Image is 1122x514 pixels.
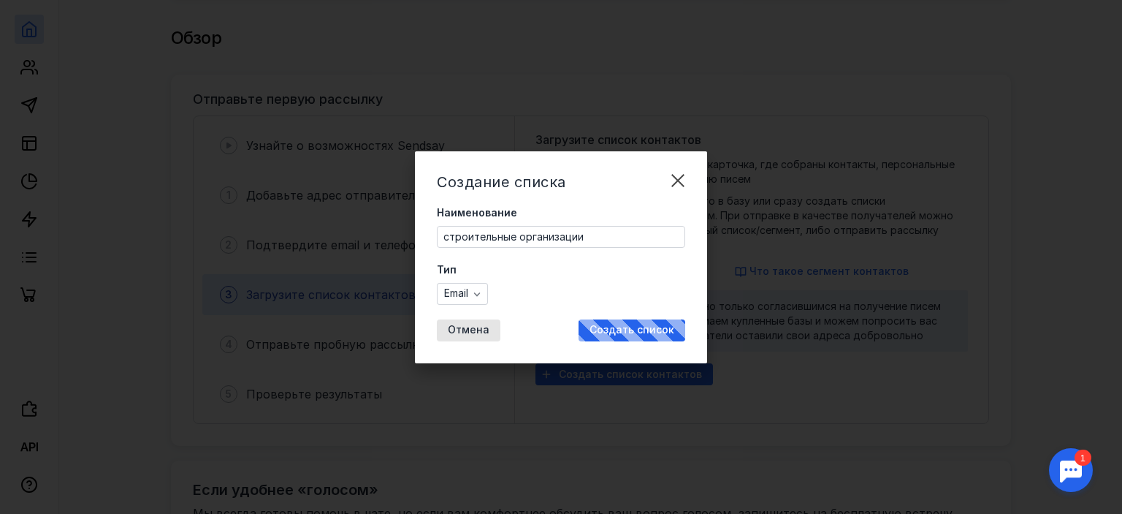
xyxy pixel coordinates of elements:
span: Email [444,287,468,300]
div: 1 [33,9,50,25]
span: Создание списка [437,173,566,191]
span: Тип [437,262,457,277]
span: Наименование [437,205,517,220]
button: Отмена [437,320,500,341]
button: Email [437,283,488,305]
span: Отмена [448,324,489,336]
